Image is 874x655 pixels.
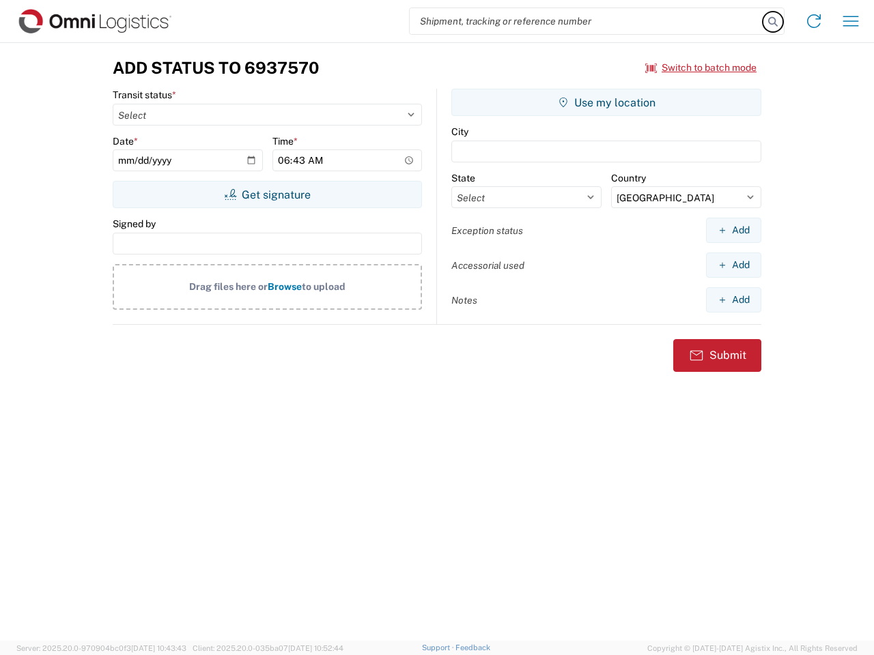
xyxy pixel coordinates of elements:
button: Switch to batch mode [645,57,757,79]
span: Copyright © [DATE]-[DATE] Agistix Inc., All Rights Reserved [647,642,858,654]
label: City [451,126,468,138]
label: State [451,172,475,184]
label: Accessorial used [451,259,524,272]
button: Add [706,218,761,243]
span: [DATE] 10:52:44 [288,644,343,652]
h3: Add Status to 6937570 [113,58,319,78]
label: Country [611,172,646,184]
label: Exception status [451,224,523,237]
span: to upload [302,281,346,292]
label: Date [113,135,138,147]
span: Drag files here or [189,281,268,292]
label: Signed by [113,218,156,230]
button: Use my location [451,89,761,116]
span: Client: 2025.20.0-035ba07 [193,644,343,652]
button: Submit [673,339,761,372]
button: Add [706,252,761,278]
label: Transit status [113,89,176,101]
label: Notes [451,294,477,306]
a: Support [422,643,456,652]
button: Add [706,287,761,312]
span: Browse [268,281,302,292]
input: Shipment, tracking or reference number [410,8,763,34]
a: Feedback [455,643,490,652]
button: Get signature [113,181,422,208]
span: Server: 2025.20.0-970904bc0f3 [16,644,186,652]
span: [DATE] 10:43:43 [131,644,186,652]
label: Time [272,135,298,147]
